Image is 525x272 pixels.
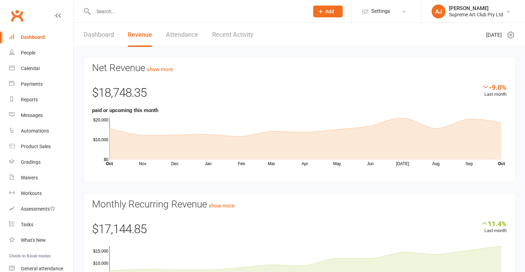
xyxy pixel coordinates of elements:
[212,23,253,47] a: Recent Activity
[84,23,114,47] a: Dashboard
[9,186,73,201] a: Workouts
[21,34,45,40] div: Dashboard
[21,97,38,102] div: Reports
[9,217,73,232] a: Tasks
[9,139,73,154] a: Product Sales
[9,170,73,186] a: Waivers
[209,203,235,209] a: show more
[325,9,334,14] span: Add
[9,92,73,108] a: Reports
[147,66,173,73] a: show more
[21,175,38,180] div: Waivers
[92,199,507,210] h3: Monthly Recurring Revenue
[21,222,33,227] div: Tasks
[21,144,51,149] div: Product Sales
[482,83,507,91] div: -9.0%
[9,154,73,170] a: Gradings
[9,108,73,123] a: Messages
[432,5,445,18] div: AJ
[449,5,503,11] div: [PERSON_NAME]
[92,220,507,243] div: $17,144.85
[371,3,390,19] span: Settings
[92,83,507,106] div: $18,748.35
[21,266,63,271] div: General attendance
[9,61,73,76] a: Calendar
[449,11,503,18] div: Supreme Art Club Pty Ltd
[21,50,35,56] div: People
[21,112,43,118] div: Messages
[21,190,42,196] div: Workouts
[21,81,43,87] div: Payments
[9,76,73,92] a: Payments
[9,201,73,217] a: Assessments
[482,83,507,98] div: Last month
[21,237,46,243] div: What's New
[92,63,507,74] h3: Net Revenue
[9,45,73,61] a: People
[166,23,198,47] a: Attendance
[486,31,502,39] span: [DATE]
[481,220,507,235] div: Last month
[8,7,26,24] a: Clubworx
[9,29,73,45] a: Dashboard
[92,107,158,113] strong: paid or upcoming this month
[313,6,343,17] button: Add
[9,232,73,248] a: What's New
[91,7,304,16] input: Search...
[21,66,40,71] div: Calendar
[21,159,41,165] div: Gradings
[128,23,152,47] a: Revenue
[481,220,507,227] div: 11.4%
[21,206,55,212] div: Assessments
[21,128,49,134] div: Automations
[9,123,73,139] a: Automations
